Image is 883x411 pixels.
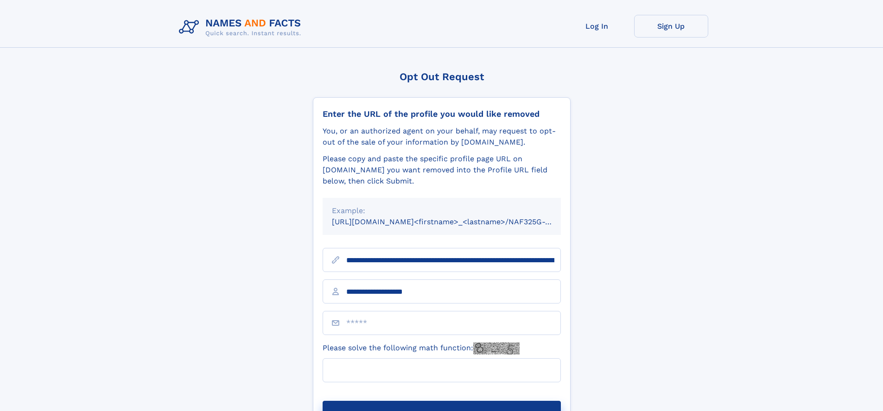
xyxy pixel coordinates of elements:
[323,153,561,187] div: Please copy and paste the specific profile page URL on [DOMAIN_NAME] you want removed into the Pr...
[634,15,708,38] a: Sign Up
[332,217,578,226] small: [URL][DOMAIN_NAME]<firstname>_<lastname>/NAF325G-xxxxxxxx
[560,15,634,38] a: Log In
[323,342,520,354] label: Please solve the following math function:
[332,205,552,216] div: Example:
[323,126,561,148] div: You, or an authorized agent on your behalf, may request to opt-out of the sale of your informatio...
[313,71,571,82] div: Opt Out Request
[175,15,309,40] img: Logo Names and Facts
[323,109,561,119] div: Enter the URL of the profile you would like removed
